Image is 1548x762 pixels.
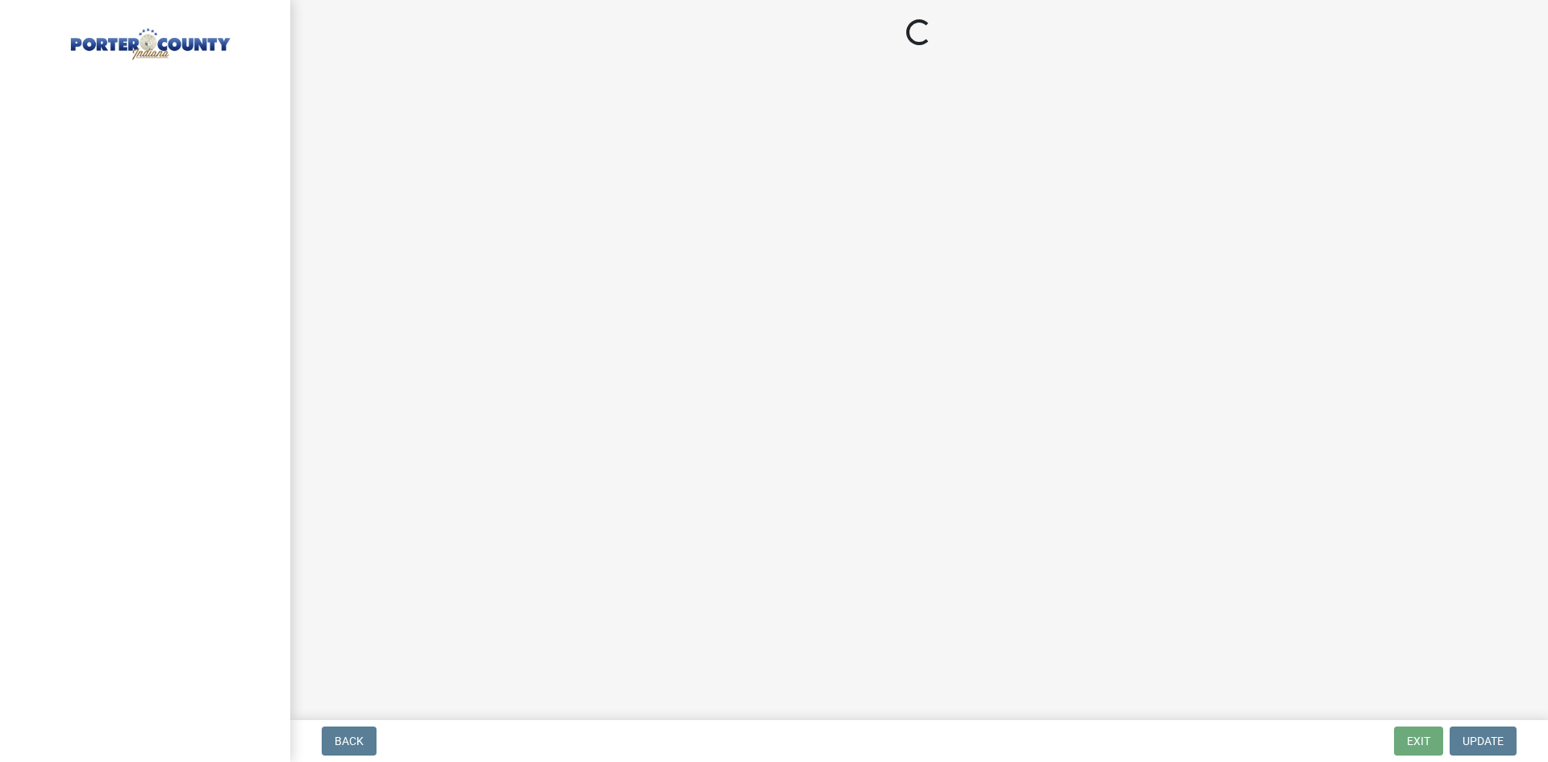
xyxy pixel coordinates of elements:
[335,735,364,747] span: Back
[1394,727,1443,756] button: Exit
[1450,727,1517,756] button: Update
[1463,735,1504,747] span: Update
[322,727,377,756] button: Back
[32,17,264,62] img: Porter County, Indiana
